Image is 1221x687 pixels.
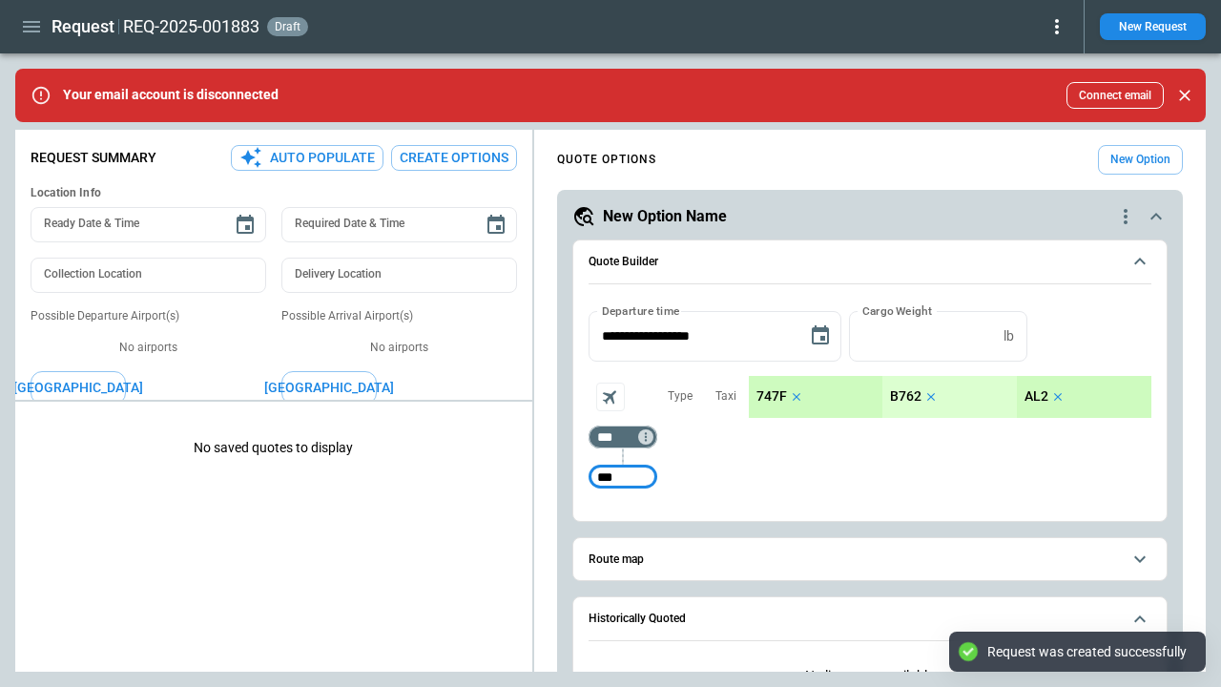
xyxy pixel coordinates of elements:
div: Request was created successfully [987,643,1187,660]
p: lb [1004,328,1014,344]
button: [GEOGRAPHIC_DATA] [281,371,377,405]
button: Historically Quoted [589,597,1151,641]
p: No airports [281,340,517,356]
div: dismiss [1171,74,1198,116]
div: quote-option-actions [1114,205,1137,228]
h6: Location Info [31,186,517,200]
p: Type [668,388,693,405]
p: AL2 [1024,388,1048,405]
button: Close [1171,82,1198,109]
h5: New Option Name [603,206,727,227]
button: [GEOGRAPHIC_DATA] [31,371,126,405]
div: Too short [589,466,657,489]
button: New Option [1098,145,1183,175]
button: Auto Populate [231,145,383,171]
p: Taxi [715,388,736,405]
div: scrollable content [749,376,1151,418]
span: Aircraft selection [596,383,625,411]
div: Quote Builder [589,311,1151,498]
p: Possible Departure Airport(s) [31,308,266,324]
span: draft [271,20,304,33]
h4: QUOTE OPTIONS [557,156,656,164]
h2: REQ-2025-001883 [123,15,259,38]
label: Cargo Weight [862,302,932,319]
button: Create Options [391,145,517,171]
h6: Historically Quoted [589,613,686,625]
button: New Request [1100,13,1206,40]
label: Departure time [602,302,680,319]
h6: Quote Builder [589,256,658,268]
p: No airports [31,340,266,356]
button: Choose date, selected date is Oct 3, 2025 [801,317,839,355]
p: 747F [756,388,787,405]
p: Your email account is disconnected [63,87,279,103]
p: Request Summary [31,150,156,166]
p: No saved quotes to display [15,409,532,487]
h6: Route map [589,553,644,566]
h1: Request [52,15,114,38]
button: Route map [589,538,1151,581]
p: Possible Arrival Airport(s) [281,308,517,324]
button: New Option Namequote-option-actions [572,205,1168,228]
button: Choose date [226,206,264,244]
p: B762 [890,388,921,405]
div: Too short [589,426,657,448]
button: Connect email [1066,82,1164,109]
button: Choose date [477,206,515,244]
button: Quote Builder [589,240,1151,284]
